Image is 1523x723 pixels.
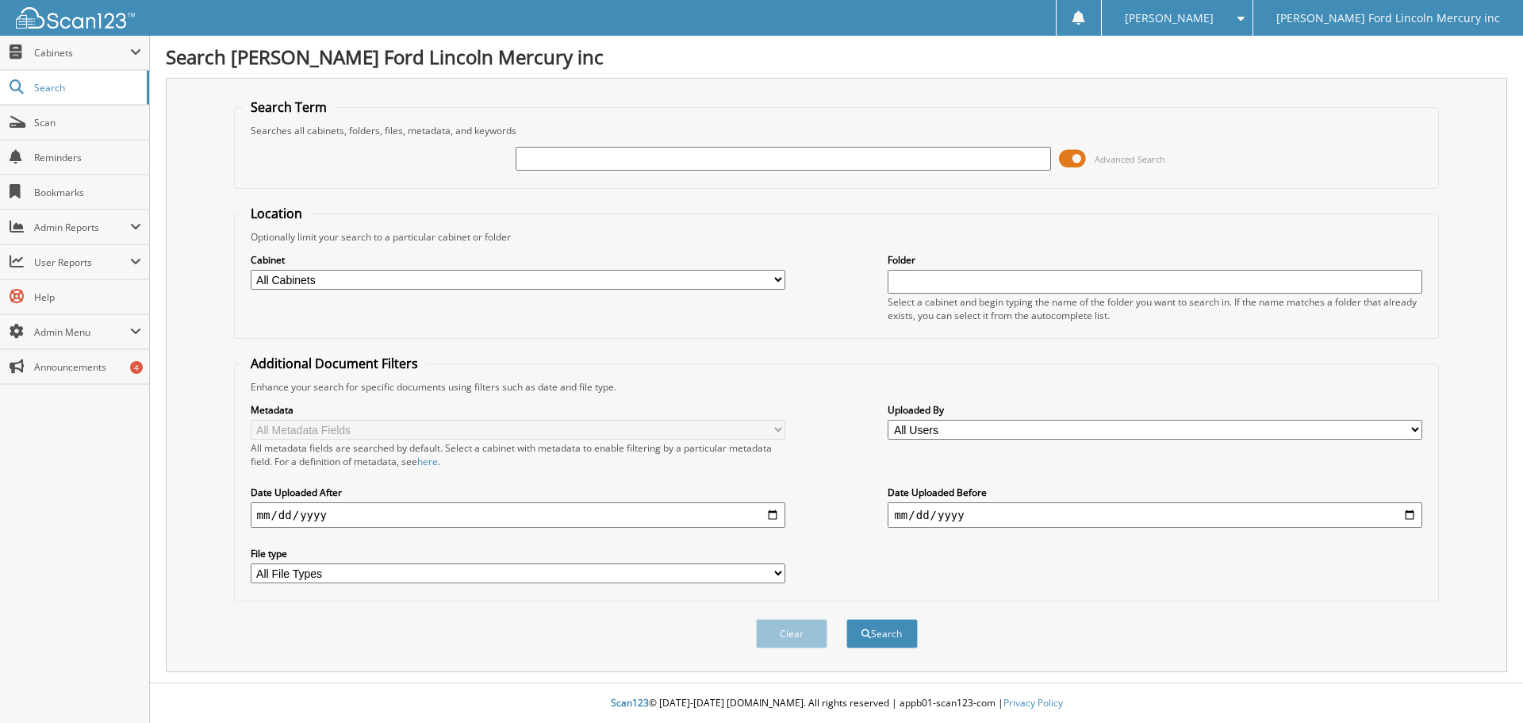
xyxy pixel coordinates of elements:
span: Scan [34,116,141,129]
a: Privacy Policy [1003,696,1063,710]
span: Help [34,290,141,304]
label: Date Uploaded After [251,486,785,499]
legend: Additional Document Filters [243,355,426,372]
div: Searches all cabinets, folders, files, metadata, and keywords [243,124,1431,137]
span: [PERSON_NAME] [1125,13,1214,23]
label: File type [251,547,785,560]
legend: Search Term [243,98,335,116]
div: Optionally limit your search to a particular cabinet or folder [243,230,1431,244]
span: Announcements [34,360,141,374]
img: scan123-logo-white.svg [16,7,135,29]
div: Enhance your search for specific documents using filters such as date and file type. [243,380,1431,394]
span: Cabinets [34,46,130,60]
span: User Reports [34,256,130,269]
label: Folder [888,253,1422,267]
h1: Search [PERSON_NAME] Ford Lincoln Mercury inc [166,44,1507,70]
span: Admin Reports [34,221,130,234]
input: end [888,502,1422,528]
div: 4 [130,361,143,374]
span: Search [34,81,139,94]
div: © [DATE]-[DATE] [DOMAIN_NAME]. All rights reserved | appb01-scan123-com | [150,684,1523,723]
label: Uploaded By [888,403,1422,417]
span: Reminders [34,151,141,164]
button: Clear [756,619,827,648]
div: Select a cabinet and begin typing the name of the folder you want to search in. If the name match... [888,295,1422,322]
div: All metadata fields are searched by default. Select a cabinet with metadata to enable filtering b... [251,441,785,468]
legend: Location [243,205,310,222]
label: Metadata [251,403,785,417]
span: Scan123 [611,696,649,710]
label: Date Uploaded Before [888,486,1422,499]
a: here [417,455,438,468]
span: Admin Menu [34,325,130,339]
label: Cabinet [251,253,785,267]
span: Advanced Search [1095,153,1165,165]
input: start [251,502,785,528]
span: [PERSON_NAME] Ford Lincoln Mercury inc [1276,13,1500,23]
button: Search [846,619,918,648]
span: Bookmarks [34,186,141,199]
